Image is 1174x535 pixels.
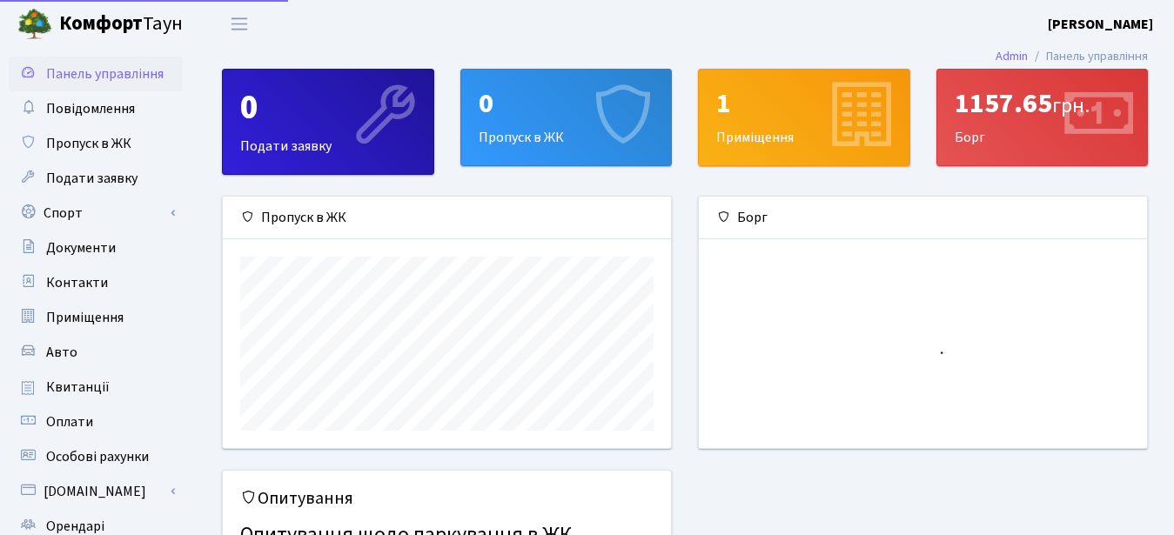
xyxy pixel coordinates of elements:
div: Борг [699,197,1147,239]
img: logo.png [17,7,52,42]
div: 0 [479,87,654,120]
h5: Опитування [240,488,654,509]
span: Приміщення [46,308,124,327]
b: Комфорт [59,10,143,37]
div: Пропуск в ЖК [461,70,672,165]
a: Повідомлення [9,91,183,126]
a: Подати заявку [9,161,183,196]
a: Документи [9,231,183,265]
span: Панель управління [46,64,164,84]
a: Приміщення [9,300,183,335]
a: 0Пропуск в ЖК [460,69,673,166]
span: Особові рахунки [46,447,149,466]
div: Пропуск в ЖК [223,197,671,239]
div: 1157.65 [955,87,1130,120]
nav: breadcrumb [969,38,1174,75]
b: [PERSON_NAME] [1048,15,1153,34]
div: Борг [937,70,1148,165]
span: Авто [46,343,77,362]
a: 0Подати заявку [222,69,434,175]
span: Пропуск в ЖК [46,134,131,153]
a: Панель управління [9,57,183,91]
div: 1 [716,87,892,120]
div: Подати заявку [223,70,433,174]
li: Панель управління [1028,47,1148,66]
span: Документи [46,238,116,257]
a: Пропуск в ЖК [9,126,183,161]
button: Переключити навігацію [218,10,261,38]
a: Спорт [9,196,183,231]
span: Повідомлення [46,99,135,118]
span: Контакти [46,273,108,292]
a: Оплати [9,405,183,439]
a: Особові рахунки [9,439,183,474]
a: Контакти [9,265,183,300]
a: [DOMAIN_NAME] [9,474,183,509]
a: Квитанції [9,370,183,405]
span: Подати заявку [46,169,138,188]
a: 1Приміщення [698,69,910,166]
a: Авто [9,335,183,370]
span: Оплати [46,412,93,431]
div: Приміщення [699,70,909,165]
div: 0 [240,87,416,129]
a: [PERSON_NAME] [1048,14,1153,35]
span: Квитанції [46,378,110,397]
a: Admin [996,47,1028,65]
span: грн. [1052,90,1090,121]
span: Таун [59,10,183,39]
